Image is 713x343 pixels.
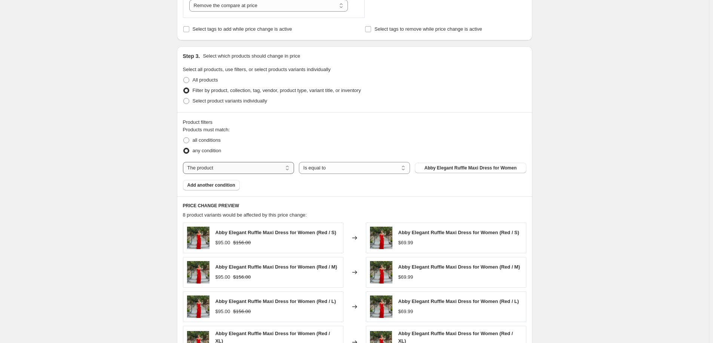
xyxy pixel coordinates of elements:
div: $69.99 [398,308,413,315]
div: $95.00 [215,273,230,281]
strike: $156.00 [233,308,251,315]
span: Abby Elegant Ruffle Maxi Dress for Women [425,165,517,171]
div: $69.99 [398,273,413,281]
span: Select all products, use filters, or select products variants individually [183,67,331,72]
span: Abby Elegant Ruffle Maxi Dress for Women (Red / S) [215,230,336,235]
button: Add another condition [183,180,240,190]
span: Abby Elegant Ruffle Maxi Dress for Women (Red / L) [215,298,336,304]
span: Select tags to add while price change is active [193,26,292,32]
span: Filter by product, collection, tag, vendor, product type, variant title, or inventory [193,88,361,93]
span: All products [193,77,218,83]
span: Select tags to remove while price change is active [374,26,482,32]
h6: PRICE CHANGE PREVIEW [183,203,526,209]
div: $69.99 [398,239,413,246]
span: Abby Elegant Ruffle Maxi Dress for Women (Red / S) [398,230,519,235]
div: Product filters [183,119,526,126]
img: 7.4_83b4997f-0283-4656-a4f1-1a4f632e1d6b_80x.jpg [187,295,209,318]
img: 7.4_83b4997f-0283-4656-a4f1-1a4f632e1d6b_80x.jpg [370,261,392,284]
span: 8 product variants would be affected by this price change: [183,212,307,218]
span: Abby Elegant Ruffle Maxi Dress for Women (Red / L) [398,298,519,304]
button: Abby Elegant Ruffle Maxi Dress for Women [415,163,526,173]
span: Abby Elegant Ruffle Maxi Dress for Women (Red / M) [398,264,520,270]
span: Select product variants individually [193,98,267,104]
span: Products must match: [183,127,230,132]
img: 7.4_83b4997f-0283-4656-a4f1-1a4f632e1d6b_80x.jpg [370,295,392,318]
span: all conditions [193,137,221,143]
div: $95.00 [215,239,230,246]
p: Select which products should change in price [203,52,300,60]
img: 7.4_83b4997f-0283-4656-a4f1-1a4f632e1d6b_80x.jpg [187,227,209,249]
img: 7.4_83b4997f-0283-4656-a4f1-1a4f632e1d6b_80x.jpg [370,227,392,249]
h2: Step 3. [183,52,200,60]
span: Abby Elegant Ruffle Maxi Dress for Women (Red / M) [215,264,337,270]
div: $95.00 [215,308,230,315]
span: Add another condition [187,182,235,188]
span: any condition [193,148,221,153]
strike: $156.00 [233,239,251,246]
strike: $156.00 [233,273,251,281]
img: 7.4_83b4997f-0283-4656-a4f1-1a4f632e1d6b_80x.jpg [187,261,209,284]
